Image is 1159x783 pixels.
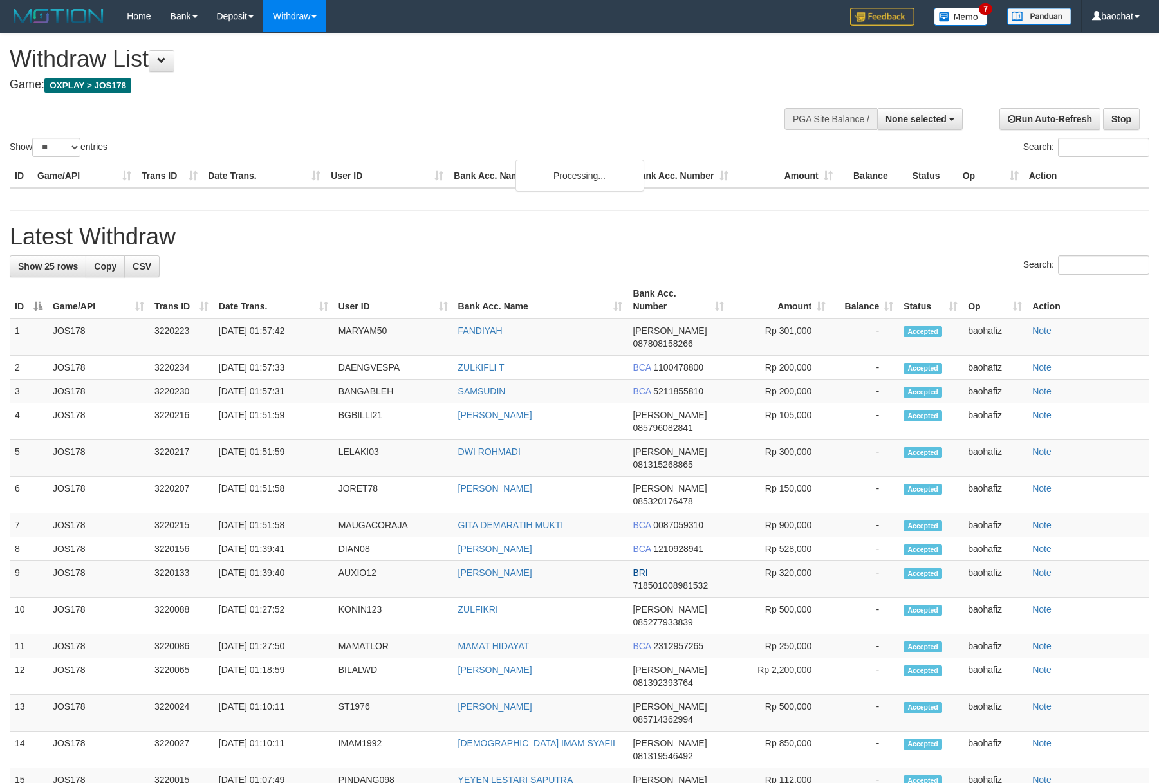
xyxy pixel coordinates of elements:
[999,108,1100,130] a: Run Auto-Refresh
[1032,641,1052,651] a: Note
[653,386,703,396] span: Copy 5211855810 to clipboard
[831,658,898,695] td: -
[633,362,651,373] span: BCA
[1058,138,1149,157] input: Search:
[633,617,692,627] span: Copy 085277933839 to clipboard
[333,282,453,318] th: User ID: activate to sort column ascending
[904,568,942,579] span: Accepted
[214,537,333,561] td: [DATE] 01:39:41
[1032,410,1052,420] a: Note
[333,537,453,561] td: DIAN08
[1032,520,1052,530] a: Note
[214,282,333,318] th: Date Trans.: activate to sort column ascending
[831,513,898,537] td: -
[48,695,149,732] td: JOS178
[214,403,333,440] td: [DATE] 01:51:59
[458,483,532,493] a: [PERSON_NAME]
[333,513,453,537] td: MAUGACORAJA
[633,496,692,506] span: Copy 085320176478 to clipboard
[729,537,831,561] td: Rp 528,000
[633,483,707,493] span: [PERSON_NAME]
[326,164,449,188] th: User ID
[904,387,942,398] span: Accepted
[10,224,1149,250] h1: Latest Withdraw
[515,160,644,192] div: Processing...
[458,738,615,748] a: [DEMOGRAPHIC_DATA] IMAM SYAFII
[333,732,453,768] td: IMAM1992
[963,634,1027,658] td: baohafiz
[10,658,48,695] td: 12
[48,318,149,356] td: JOS178
[963,513,1027,537] td: baohafiz
[979,3,992,15] span: 7
[48,380,149,403] td: JOS178
[458,326,503,336] a: FANDIYAH
[831,634,898,658] td: -
[963,598,1027,634] td: baohafiz
[458,447,521,457] a: DWI ROHMADI
[458,386,506,396] a: SAMSUDIN
[1032,326,1052,336] a: Note
[633,580,708,591] span: Copy 718501008981532 to clipboard
[333,380,453,403] td: BANGABLEH
[729,732,831,768] td: Rp 850,000
[633,604,707,614] span: [PERSON_NAME]
[214,695,333,732] td: [DATE] 01:10:11
[149,282,214,318] th: Trans ID: activate to sort column ascending
[10,255,86,277] a: Show 25 rows
[149,477,214,513] td: 3220207
[963,695,1027,732] td: baohafiz
[458,410,532,420] a: [PERSON_NAME]
[904,520,942,531] span: Accepted
[333,318,453,356] td: MARYAM50
[10,695,48,732] td: 13
[963,380,1027,403] td: baohafiz
[904,326,942,337] span: Accepted
[633,520,651,530] span: BCA
[48,598,149,634] td: JOS178
[214,658,333,695] td: [DATE] 01:18:59
[1032,567,1052,578] a: Note
[48,634,149,658] td: JOS178
[633,544,651,554] span: BCA
[1032,544,1052,554] a: Note
[10,380,48,403] td: 3
[633,677,692,688] span: Copy 081392393764 to clipboard
[831,380,898,403] td: -
[729,282,831,318] th: Amount: activate to sort column ascending
[729,477,831,513] td: Rp 150,000
[729,513,831,537] td: Rp 900,000
[10,356,48,380] td: 2
[729,318,831,356] td: Rp 301,000
[18,261,78,272] span: Show 25 rows
[48,561,149,598] td: JOS178
[149,732,214,768] td: 3220027
[907,164,958,188] th: Status
[904,363,942,374] span: Accepted
[963,440,1027,477] td: baohafiz
[149,380,214,403] td: 3220230
[214,598,333,634] td: [DATE] 01:27:52
[48,440,149,477] td: JOS178
[653,641,703,651] span: Copy 2312957265 to clipboard
[214,513,333,537] td: [DATE] 01:51:58
[333,440,453,477] td: LELAKI03
[958,164,1024,188] th: Op
[904,702,942,713] span: Accepted
[633,738,707,748] span: [PERSON_NAME]
[48,282,149,318] th: Game/API: activate to sort column ascending
[44,78,131,93] span: OXPLAY > JOS178
[10,513,48,537] td: 7
[653,362,703,373] span: Copy 1100478800 to clipboard
[1023,255,1149,275] label: Search:
[831,561,898,598] td: -
[904,484,942,495] span: Accepted
[1032,701,1052,712] a: Note
[963,282,1027,318] th: Op: activate to sort column ascending
[633,665,707,675] span: [PERSON_NAME]
[149,440,214,477] td: 3220217
[633,751,692,761] span: Copy 081319546492 to clipboard
[633,567,647,578] span: BRI
[831,695,898,732] td: -
[963,732,1027,768] td: baohafiz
